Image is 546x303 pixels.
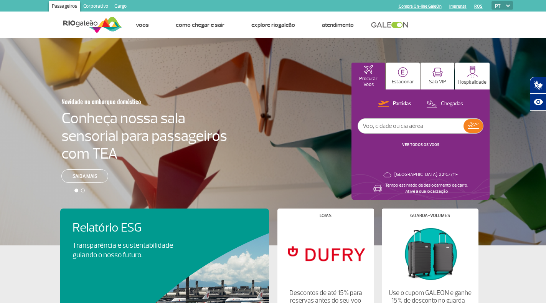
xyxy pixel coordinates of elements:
img: carParkingHome.svg [398,67,408,77]
img: airplaneHomeActive.svg [364,65,373,74]
img: Guarda-volumes [388,224,472,283]
a: Corporativo [80,1,111,13]
a: VER TODOS OS VOOS [402,142,439,147]
a: Saiba mais [61,169,108,183]
button: Procurar Voos [351,63,385,89]
button: Chegadas [424,99,465,109]
a: Imprensa [449,4,467,9]
button: Abrir recursos assistivos. [530,94,546,111]
p: Transparência e sustentabilidade guiando o nosso futuro. [73,241,181,260]
button: Sala VIP [421,63,454,89]
p: Tempo estimado de deslocamento de carro: Ative a sua localização [385,182,468,195]
a: Relatório ESGTransparência e sustentabilidade guiando o nosso futuro. [73,221,257,260]
a: Voos [136,21,149,29]
a: Cargo [111,1,130,13]
h4: Lojas [320,214,332,218]
h3: Novidade no embarque doméstico [61,93,190,109]
a: Compra On-line GaleOn [399,4,442,9]
p: Partidas [393,100,411,108]
a: Atendimento [322,21,354,29]
p: [GEOGRAPHIC_DATA]: 22°C/71°F [394,172,458,178]
h4: Relatório ESG [73,221,195,235]
button: Abrir tradutor de língua de sinais. [530,77,546,94]
p: Procurar Voos [355,76,381,88]
div: Plugin de acessibilidade da Hand Talk. [530,77,546,111]
button: Partidas [376,99,414,109]
h4: Guarda-volumes [410,214,450,218]
p: Chegadas [441,100,463,108]
button: VER TODOS OS VOOS [400,142,442,148]
a: Passageiros [49,1,80,13]
input: Voo, cidade ou cia aérea [358,119,464,133]
button: Hospitalidade [455,63,490,89]
a: Explore RIOgaleão [251,21,295,29]
p: Estacionar [392,79,414,85]
a: RQS [474,4,483,9]
p: Sala VIP [429,79,446,85]
button: Estacionar [386,63,420,89]
img: vipRoom.svg [432,68,443,77]
h4: Conheça nossa sala sensorial para passageiros com TEA [61,109,227,162]
img: hospitality.svg [467,66,478,78]
img: Lojas [284,224,367,283]
p: Hospitalidade [458,79,487,85]
a: Como chegar e sair [176,21,224,29]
